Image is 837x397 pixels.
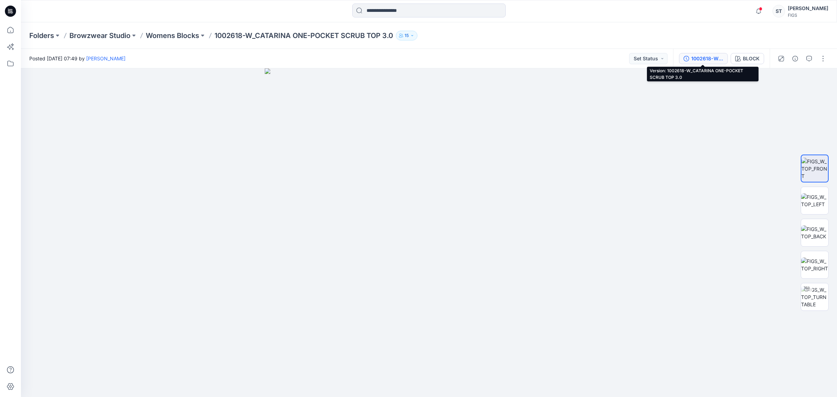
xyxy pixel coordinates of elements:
div: [PERSON_NAME] [788,4,828,13]
a: Browzwear Studio [69,31,130,40]
img: FIGS_W_TOP_RIGHT [801,257,828,272]
img: FIGS_W_TOP_BACK [801,225,828,240]
button: BLOCK [731,53,764,64]
div: BLOCK [743,55,760,62]
button: 15 [396,31,417,40]
span: Posted [DATE] 07:49 by [29,55,126,62]
a: Womens Blocks [146,31,199,40]
div: ST [772,5,785,17]
img: FIGS_W_TOP_FRONT [801,158,828,180]
div: 1002618-W_CATARINA ONE-POCKET SCRUB TOP 3.0 [691,55,723,62]
p: 15 [405,32,409,39]
button: 1002618-W_CATARINA ONE-POCKET SCRUB TOP 3.0 [679,53,728,64]
button: Details [790,53,801,64]
div: FIGS [788,13,828,18]
img: FIGS_W_TOP_LEFT [801,193,828,208]
img: FIGS_W_TOP_TURNTABLE [801,286,828,308]
p: 1002618-W_CATARINA ONE-POCKET SCRUB TOP 3.0 [214,31,393,40]
a: [PERSON_NAME] [86,55,126,61]
a: Folders [29,31,54,40]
